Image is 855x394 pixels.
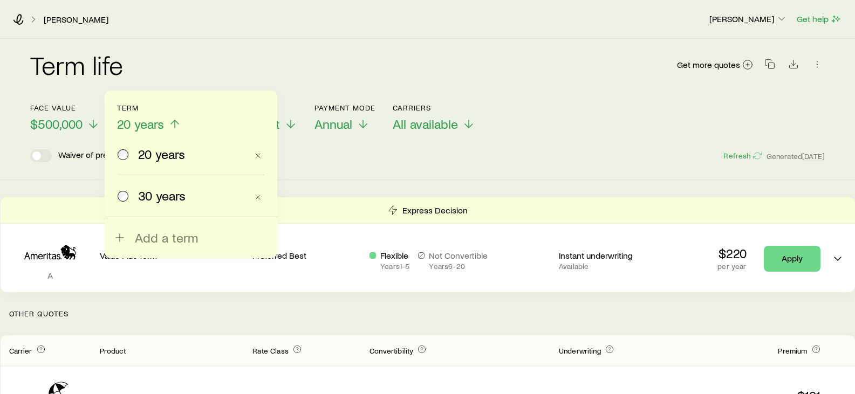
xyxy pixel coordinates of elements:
[802,151,825,161] span: [DATE]
[559,250,667,261] p: Instant underwriting
[9,270,91,281] p: A
[677,60,740,69] span: Get more quotes
[709,13,788,26] button: [PERSON_NAME]
[767,151,825,161] span: Generated
[723,151,762,161] button: Refresh
[117,103,181,132] button: Term20 years
[58,149,147,162] p: Waiver of premium rider
[429,262,488,271] p: Years 6 - 20
[370,346,413,355] span: Convertibility
[314,103,375,132] button: Payment ModeAnnual
[559,262,667,271] p: Available
[9,346,32,355] span: Carrier
[709,13,787,24] p: [PERSON_NAME]
[43,15,109,25] a: [PERSON_NAME]
[796,13,842,25] button: Get help
[314,103,375,112] p: Payment Mode
[380,262,409,271] p: Years 1 - 5
[764,246,820,272] a: Apply
[30,103,100,112] p: Face value
[1,292,855,335] p: Other Quotes
[393,103,475,132] button: CarriersAll available
[314,116,352,132] span: Annual
[778,346,807,355] span: Premium
[402,205,468,216] p: Express Decision
[717,246,746,261] p: $220
[100,346,126,355] span: Product
[786,61,801,71] a: Download CSV
[393,103,475,112] p: Carriers
[252,250,361,261] p: Preferred Best
[117,103,181,112] p: Term
[429,250,488,261] p: Not Convertible
[1,197,855,292] div: Term quotes
[100,250,244,261] p: Value Plus Term
[30,103,100,132] button: Face value$500,000
[380,250,409,261] p: Flexible
[717,262,746,271] p: per year
[676,59,754,71] a: Get more quotes
[30,116,83,132] span: $500,000
[559,346,601,355] span: Underwriting
[30,52,123,78] h2: Term life
[252,346,289,355] span: Rate Class
[393,116,458,132] span: All available
[117,116,164,132] span: 20 years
